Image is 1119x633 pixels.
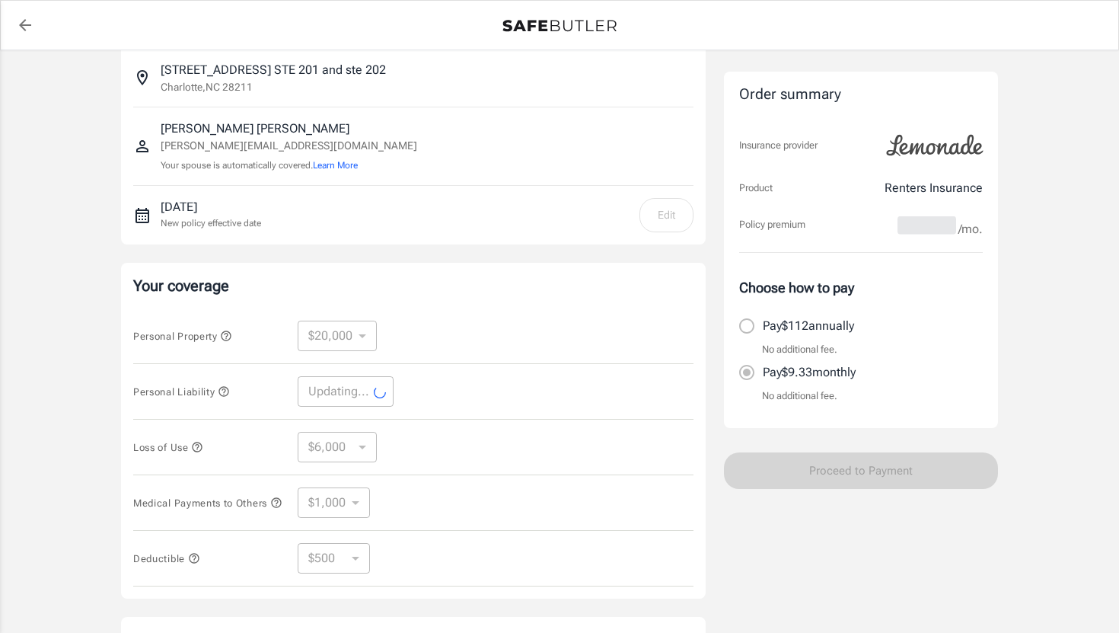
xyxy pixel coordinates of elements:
div: Order summary [739,84,983,106]
p: Renters Insurance [885,179,983,197]
p: [PERSON_NAME] [PERSON_NAME] [161,120,417,138]
svg: New policy start date [133,206,151,225]
p: Insurance provider [739,138,818,153]
p: [DATE] [161,198,261,216]
button: Medical Payments to Others [133,494,282,512]
button: Personal Property [133,327,232,345]
p: Product [739,181,773,196]
button: Loss of Use [133,438,203,456]
p: [STREET_ADDRESS] STE 201 and ste 202 [161,61,386,79]
p: Choose how to pay [739,277,983,298]
p: Charlotte , NC 28211 [161,79,253,94]
img: Lemonade [878,124,992,167]
p: No additional fee. [762,388,837,404]
button: Deductible [133,549,200,567]
span: /mo. [958,219,983,240]
a: back to quotes [10,10,40,40]
svg: Insured address [133,69,151,87]
span: Loss of Use [133,442,203,453]
span: Personal Liability [133,386,230,398]
p: Your spouse is automatically covered. [161,158,417,173]
span: Personal Property [133,331,232,342]
p: Pay $9.33 monthly [763,363,856,382]
p: [PERSON_NAME][EMAIL_ADDRESS][DOMAIN_NAME] [161,138,417,154]
span: Deductible [133,553,200,564]
button: Personal Liability [133,382,230,401]
button: Learn More [313,158,358,172]
p: Policy premium [739,217,805,232]
p: Pay $112 annually [763,317,854,335]
p: New policy effective date [161,216,261,230]
svg: Insured person [133,137,151,155]
p: Your coverage [133,275,693,296]
span: Medical Payments to Others [133,497,282,509]
img: Back to quotes [502,20,617,32]
p: No additional fee. [762,342,837,357]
